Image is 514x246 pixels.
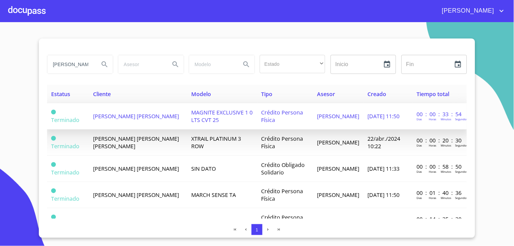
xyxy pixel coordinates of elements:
[417,117,422,121] p: Dias
[429,117,437,121] p: Horas
[455,170,468,173] p: Segundos
[417,170,422,173] p: Dias
[368,191,400,199] span: [DATE] 11:50
[417,215,463,223] p: 00 : 14 : 35 : 30
[437,5,498,16] span: [PERSON_NAME]
[260,55,325,73] div: ​
[93,217,179,225] span: [PERSON_NAME] [PERSON_NAME]
[51,90,70,98] span: Estatus
[191,217,249,225] span: SENTRA ADVANCE CVT
[191,109,253,124] span: MAGNITE EXCLUSIVE 1 0 LTS CVT 25
[261,161,305,176] span: Crédito Obligado Solidario
[417,196,422,200] p: Dias
[93,165,179,172] span: [PERSON_NAME] [PERSON_NAME]
[51,110,56,114] span: Terminado
[417,189,463,197] p: 00 : 01 : 40 : 36
[189,55,236,74] input: search
[368,165,400,172] span: [DATE] 11:33
[441,117,452,121] p: Minutos
[93,90,111,98] span: Cliente
[191,90,211,98] span: Modelo
[191,165,216,172] span: SIN DATO
[96,56,113,73] button: Search
[47,55,94,74] input: search
[417,143,422,147] p: Dias
[429,196,437,200] p: Horas
[368,90,387,98] span: Creado
[417,90,450,98] span: Tiempo total
[429,143,437,147] p: Horas
[261,214,303,229] span: Crédito Persona Física
[441,170,452,173] p: Minutos
[368,217,400,225] span: [DATE] 19:22
[368,112,400,120] span: [DATE] 11:50
[191,191,236,199] span: MARCH SENSE TA
[261,135,303,150] span: Crédito Persona Física
[118,55,165,74] input: search
[191,135,241,150] span: XTRAIL PLATINUM 3 ROW
[51,136,56,141] span: Terminado
[437,5,506,16] button: account of current user
[368,135,400,150] span: 22/abr./2024 10:22
[317,217,360,225] span: [PERSON_NAME]
[455,117,468,121] p: Segundos
[51,215,56,219] span: Terminado
[455,196,468,200] p: Segundos
[51,169,79,176] span: Terminado
[93,135,179,150] span: [PERSON_NAME] [PERSON_NAME] [PERSON_NAME]
[317,165,360,172] span: [PERSON_NAME]
[417,137,463,144] p: 00 : 00 : 20 : 30
[51,142,79,150] span: Terminado
[417,163,463,170] p: 00 : 00 : 58 : 50
[261,187,303,202] span: Crédito Persona Física
[317,191,360,199] span: [PERSON_NAME]
[93,191,179,199] span: [PERSON_NAME] [PERSON_NAME]
[256,227,258,232] span: 1
[417,110,463,118] p: 00 : 00 : 33 : 54
[261,90,273,98] span: Tipo
[51,162,56,167] span: Terminado
[441,143,452,147] p: Minutos
[252,224,262,235] button: 1
[167,56,184,73] button: Search
[93,112,179,120] span: [PERSON_NAME] [PERSON_NAME]
[429,170,437,173] p: Horas
[51,195,79,202] span: Terminado
[317,112,360,120] span: [PERSON_NAME]
[51,116,79,124] span: Terminado
[441,196,452,200] p: Minutos
[238,56,255,73] button: Search
[51,188,56,193] span: Terminado
[317,139,360,146] span: [PERSON_NAME]
[261,109,303,124] span: Crédito Persona Física
[455,143,468,147] p: Segundos
[317,90,335,98] span: Asesor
